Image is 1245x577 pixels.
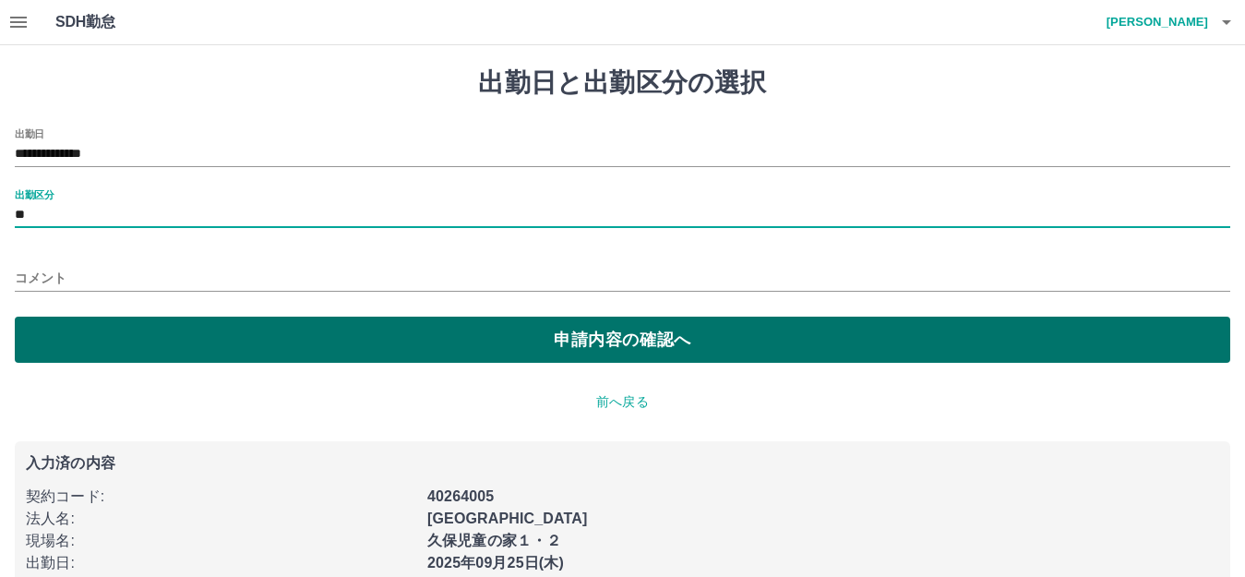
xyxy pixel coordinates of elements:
button: 申請内容の確認へ [15,317,1230,363]
b: 2025年09月25日(木) [427,555,564,571]
b: [GEOGRAPHIC_DATA] [427,511,588,526]
label: 出勤区分 [15,187,54,201]
p: 契約コード : [26,486,416,508]
b: 久保児童の家１・２ [427,533,561,548]
label: 出勤日 [15,126,44,140]
p: 出勤日 : [26,552,416,574]
p: 入力済の内容 [26,456,1219,471]
p: 現場名 : [26,530,416,552]
p: 法人名 : [26,508,416,530]
p: 前へ戻る [15,392,1230,412]
b: 40264005 [427,488,494,504]
h1: 出勤日と出勤区分の選択 [15,67,1230,99]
